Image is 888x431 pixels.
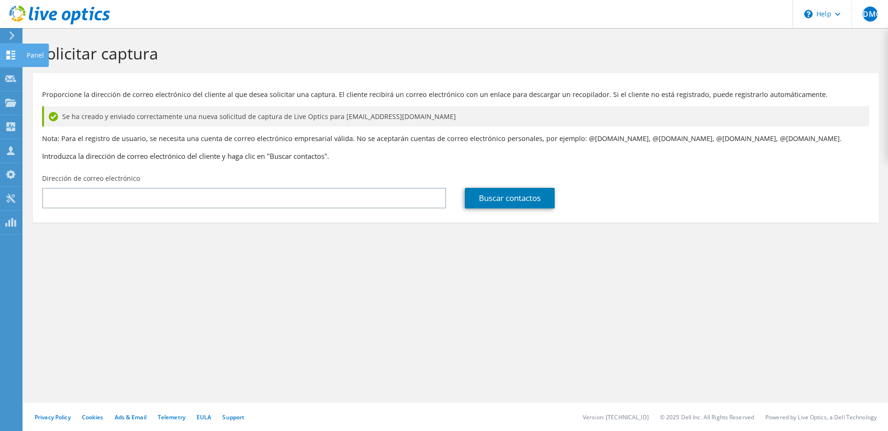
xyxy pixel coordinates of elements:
h3: Introduzca la dirección de correo electrónico del cliente y haga clic en "Buscar contactos". [42,151,869,161]
a: Telemetry [158,413,185,421]
span: Se ha creado y enviado correctamente una nueva solicitud de captura de Live Optics para [EMAIL_AD... [62,111,456,122]
a: EULA [197,413,211,421]
a: Support [222,413,244,421]
li: Powered by Live Optics, a Dell Technology [765,413,877,421]
a: Privacy Policy [35,413,71,421]
svg: \n [804,10,813,18]
a: Buscar contactos [465,188,555,208]
a: Cookies [82,413,103,421]
label: Dirección de correo electrónico [42,174,140,183]
h1: Solicitar captura [37,44,869,63]
a: Ads & Email [115,413,147,421]
p: Nota: Para el registro de usuario, se necesita una cuenta de correo electrónico empresarial válid... [42,134,869,144]
li: Version: [TECHNICAL_ID] [583,413,649,421]
div: Panel [22,44,49,67]
p: Proporcione la dirección de correo electrónico del cliente al que desea solicitar una captura. El... [42,89,869,100]
li: © 2025 Dell Inc. All Rights Reserved [660,413,754,421]
span: EDMG [863,7,878,22]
